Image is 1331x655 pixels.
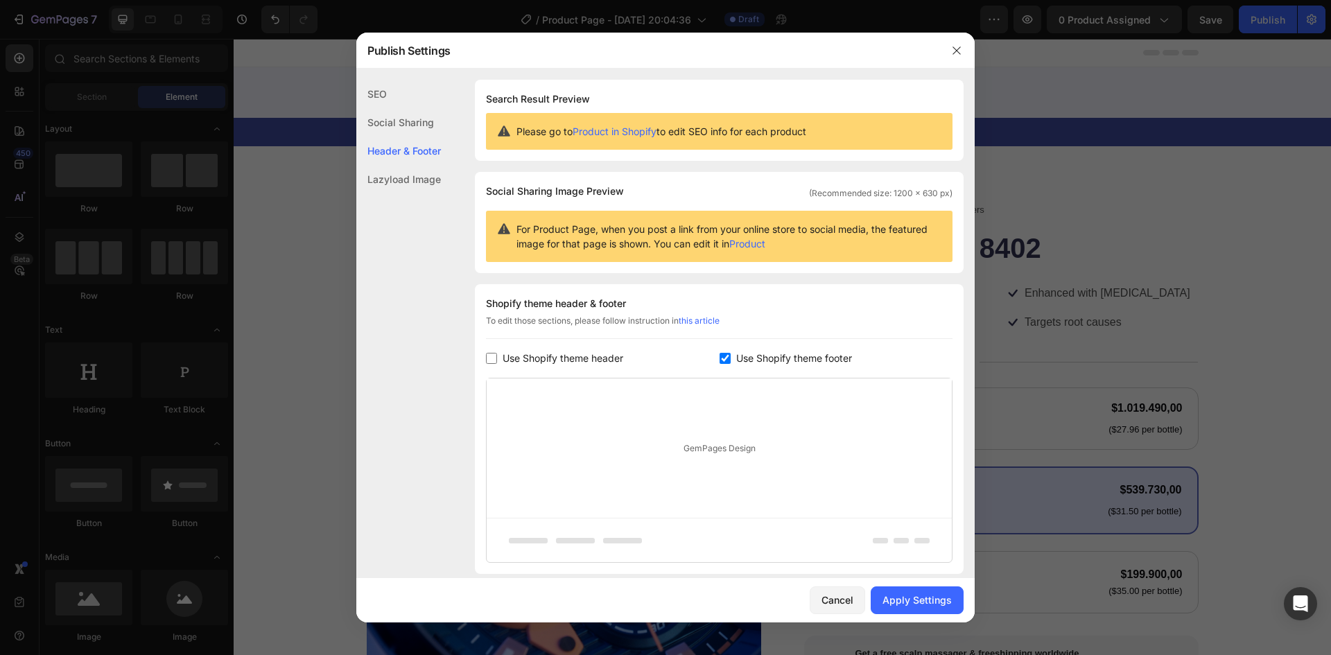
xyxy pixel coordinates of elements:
div: Cancel [821,593,853,607]
a: Product in Shopify [573,125,656,137]
button: Cancel [810,586,865,614]
p: (3 bottles) [587,468,730,482]
p: Powered by salmon cartilage [591,247,733,262]
p: 3-Month Treatment [587,442,730,466]
p: SEC [521,56,532,63]
p: Infused with herbal extracts [591,277,727,291]
p: HRS [449,56,461,63]
p: MIN [485,56,496,63]
button: Apply Settings [871,586,964,614]
div: 11 [521,44,532,56]
div: To edit those sections, please follow instruction in [486,315,952,339]
p: 1-Month Experiment [586,525,705,545]
p: Get a free scalp massager & freeshipping worldwide [622,609,846,621]
p: ($35.00 per bottle) [875,547,948,559]
div: GemPages Design [487,378,952,518]
p: Choose Your Treatment Plan [572,316,722,331]
p: 122,000+ Happy Customers [638,164,751,178]
span: Please go to to edit SEO info for each product [516,124,806,139]
div: $1.019.490,00 [873,361,950,378]
div: SEO [356,80,441,108]
p: Enhanced with [MEDICAL_DATA] [791,247,957,262]
p: ($27.96 per bottle) [875,385,948,397]
a: Product [729,238,765,250]
div: Open Intercom Messenger [1284,587,1317,620]
div: Apply Settings [882,593,952,607]
h1: Reloj Curren 8402 [571,190,965,229]
p: (6 bottles) [586,384,698,398]
div: Header & Footer [356,137,441,165]
div: 14 [449,44,461,56]
span: (Recommended size: 1200 x 630 px) [809,187,952,200]
p: 6-Month Treatment [586,362,698,382]
p: Most Popular [587,421,644,439]
span: Use Shopify theme header [503,350,623,367]
a: this article [679,315,720,326]
p: Targets root causes [791,277,888,291]
div: $539.730,00 [873,443,949,460]
div: Lazyload Image [356,165,441,193]
div: $199.900,00 [873,526,950,545]
div: Publish Settings [356,33,939,69]
span: Social Sharing Image Preview [486,183,624,200]
p: (1 bottle) [586,548,705,561]
p: Limited time:30% OFF + FREESHIPPING [555,46,964,61]
h1: Search Result Preview [486,91,952,107]
span: For Product Page, when you post a link from your online store to social media, the featured image... [516,222,941,251]
div: Social Sharing [356,108,441,137]
div: 24 [485,44,496,56]
div: Shopify theme header & footer [486,295,952,312]
p: ($31.50 per bottle) [874,467,948,479]
p: 🎁 LIMITED TIME - HAIR DAY SALE 🎁 [1,86,1096,101]
span: Use Shopify theme footer [736,350,852,367]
